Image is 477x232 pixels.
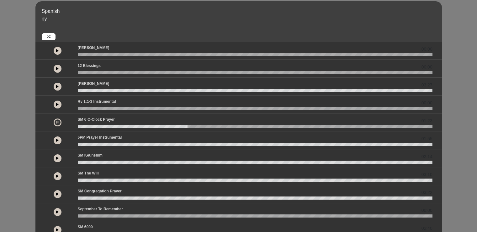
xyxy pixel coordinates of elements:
[78,170,99,176] p: SM The Will
[78,135,122,140] p: 6PM Prayer Instrumental
[78,224,93,230] p: SM 6000
[78,188,122,194] p: SM Congregation Prayer
[78,206,123,212] p: September to Remember
[78,63,101,69] p: 12 Blessings
[421,46,432,52] span: 00:00
[421,153,432,160] span: 02:14
[42,16,47,21] span: by
[421,135,432,142] span: 01:55
[421,118,432,124] span: 01:23
[421,82,432,88] span: 03:27
[78,117,115,122] p: SM 6 o-clock prayer
[78,99,116,104] p: Rv 1:1-3 Instrumental
[421,171,432,178] span: 03:10
[421,207,432,214] span: 00:00
[421,189,432,196] span: 03:22
[78,152,103,158] p: SM Keunshim
[421,225,432,232] span: 02:40
[421,64,432,70] span: 00:00
[78,45,109,51] p: [PERSON_NAME]
[42,8,440,15] p: Spanish
[78,81,109,86] p: [PERSON_NAME]
[421,100,432,106] span: 00:00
